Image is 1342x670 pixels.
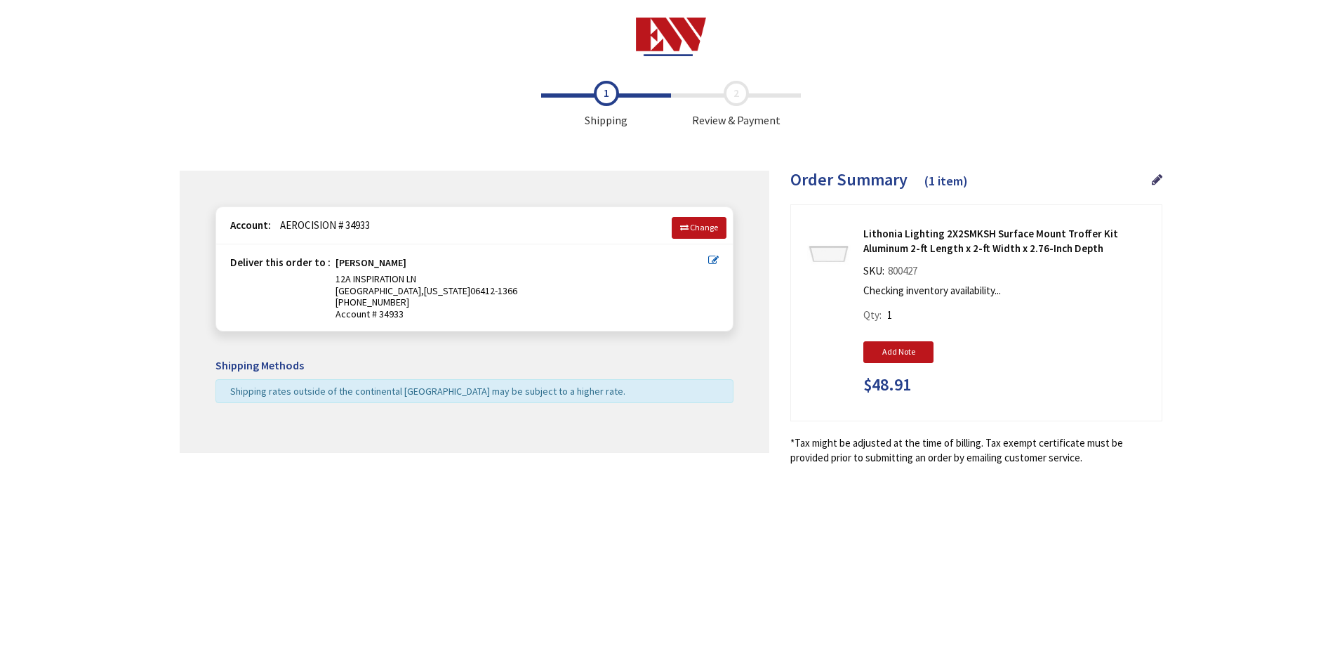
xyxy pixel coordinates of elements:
[863,283,1144,298] p: Checking inventory availability...
[672,217,726,238] a: Change
[924,173,968,189] span: (1 item)
[230,385,625,398] span: Shipping rates outside of the continental [GEOGRAPHIC_DATA] may be subject to a higher rate.
[807,232,851,275] img: Lithonia Lighting 2X2SMKSH Surface Mount Troffer Kit Aluminum 2-ft Length x 2-ft Width x 2.76-Inc...
[690,222,718,232] span: Change
[863,376,911,394] span: $48.91
[335,308,708,320] span: Account # 34933
[335,284,424,297] span: [GEOGRAPHIC_DATA],
[863,263,921,283] div: SKU:
[335,257,406,273] strong: [PERSON_NAME]
[884,264,921,277] span: 800427
[636,18,707,56] img: Electrical Wholesalers, Inc.
[863,226,1151,256] strong: Lithonia Lighting 2X2SMKSH Surface Mount Troffer Kit Aluminum 2-ft Length x 2-ft Width x 2.76-Inc...
[335,296,409,308] span: [PHONE_NUMBER]
[541,81,671,129] span: Shipping
[215,360,733,372] h5: Shipping Methods
[470,284,517,297] span: 06412-1366
[790,169,908,190] span: Order Summary
[230,256,331,269] strong: Deliver this order to :
[671,81,801,129] span: Review & Payment
[887,308,892,322] span: 1
[790,435,1162,466] : *Tax might be adjusted at the time of billing. Tax exempt certificate must be provided prior to s...
[424,284,470,297] span: [US_STATE]
[273,218,370,232] span: AEROCISION # 34933
[863,308,879,322] span: Qty
[230,218,271,232] strong: Account:
[335,272,416,285] span: 12A INSPIRATION LN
